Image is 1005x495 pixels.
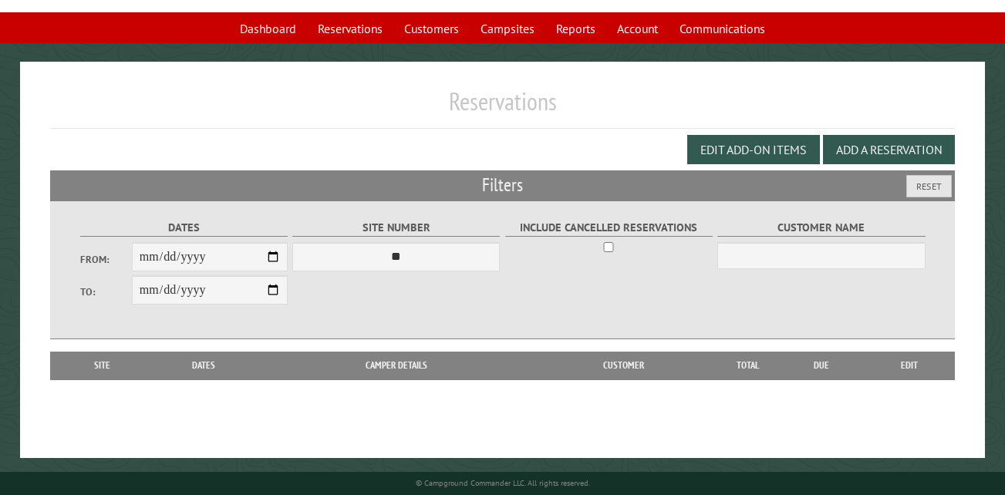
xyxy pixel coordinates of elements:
label: Site Number [292,219,500,237]
label: Customer Name [717,219,925,237]
a: Account [608,14,667,43]
label: To: [80,285,132,299]
a: Communications [670,14,774,43]
th: Camper Details [261,352,531,379]
th: Customer [531,352,717,379]
button: Add a Reservation [823,135,955,164]
a: Dashboard [231,14,305,43]
a: Customers [395,14,468,43]
label: Dates [80,219,288,237]
th: Dates [146,352,261,379]
label: From: [80,252,132,267]
button: Reset [906,175,952,197]
button: Edit Add-on Items [687,135,820,164]
a: Campsites [471,14,544,43]
label: Include Cancelled Reservations [505,219,713,237]
th: Total [717,352,779,379]
th: Edit [864,352,955,379]
th: Site [58,352,146,379]
h2: Filters [50,170,955,200]
th: Due [779,352,864,379]
a: Reports [547,14,605,43]
small: © Campground Commander LLC. All rights reserved. [416,478,590,488]
h1: Reservations [50,86,955,129]
a: Reservations [309,14,392,43]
